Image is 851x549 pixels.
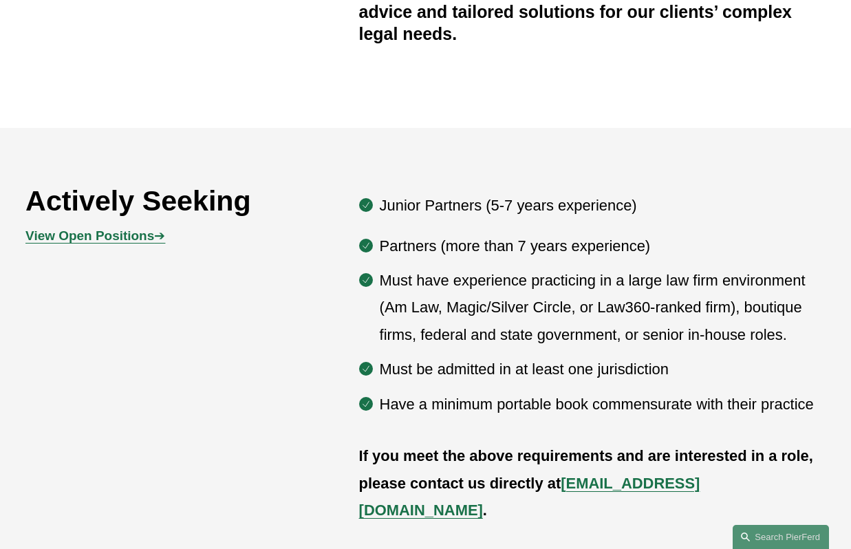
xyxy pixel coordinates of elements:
[359,447,817,491] strong: If you meet the above requirements and are interested in a role, please contact us directly at
[25,228,165,243] a: View Open Positions➔
[380,233,826,259] p: Partners (more than 7 years experience)
[25,228,165,243] span: ➔
[380,391,826,418] p: Have a minimum portable book commensurate with their practice
[25,228,154,243] strong: View Open Positions
[380,356,826,383] p: Must be admitted in at least one jurisdiction
[25,184,292,219] h2: Actively Seeking
[380,267,826,348] p: Must have experience practicing in a large law firm environment (Am Law, Magic/Silver Circle, or ...
[733,525,829,549] a: Search this site
[483,502,487,519] strong: .
[380,192,826,219] p: Junior Partners (5-7 years experience)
